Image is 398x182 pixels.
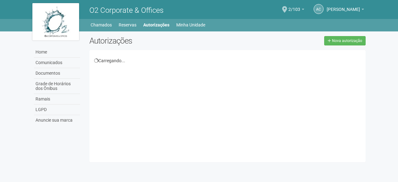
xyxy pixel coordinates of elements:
span: Anna Carolina Yorio Vianna [327,1,360,12]
h2: Autorizações [89,36,223,45]
a: LGPD [34,105,80,115]
div: Carregando... [94,58,361,63]
img: logo.jpg [32,3,79,40]
a: Autorizações [143,21,169,29]
a: AC [314,4,324,14]
span: O2 Corporate & Offices [89,6,163,15]
a: Anuncie sua marca [34,115,80,125]
span: 2/103 [288,1,300,12]
a: Chamados [91,21,112,29]
a: Grade de Horários dos Ônibus [34,79,80,94]
a: 2/103 [288,8,304,13]
a: Documentos [34,68,80,79]
a: Ramais [34,94,80,105]
a: Nova autorização [324,36,366,45]
a: Comunicados [34,58,80,68]
a: [PERSON_NAME] [327,8,364,13]
a: Reservas [119,21,136,29]
a: Minha Unidade [176,21,205,29]
span: Nova autorização [332,39,362,43]
a: Home [34,47,80,58]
